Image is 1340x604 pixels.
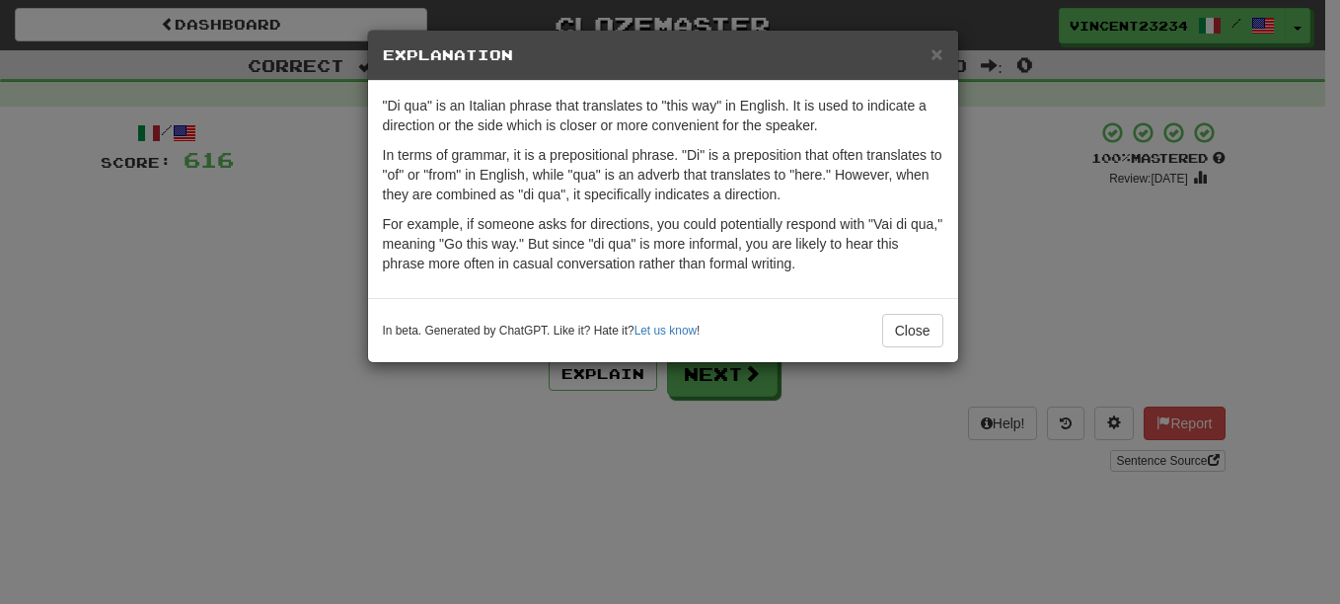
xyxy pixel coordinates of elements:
[383,96,943,135] p: "Di qua" is an Italian phrase that translates to "this way" in English. It is used to indicate a ...
[882,314,943,347] button: Close
[634,324,697,338] a: Let us know
[931,43,942,64] button: Close
[383,45,943,65] h5: Explanation
[931,42,942,65] span: ×
[383,214,943,273] p: For example, if someone asks for directions, you could potentially respond with "Vai di qua," mea...
[383,145,943,204] p: In terms of grammar, it is a prepositional phrase. "Di" is a preposition that often translates to...
[383,323,701,340] small: In beta. Generated by ChatGPT. Like it? Hate it? !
